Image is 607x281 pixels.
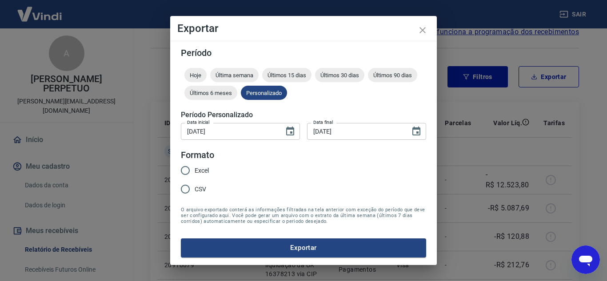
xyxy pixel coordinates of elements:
[368,72,417,79] span: Últimos 90 dias
[177,23,430,34] h4: Exportar
[181,111,426,119] h5: Período Personalizado
[187,119,210,126] label: Data inicial
[241,90,287,96] span: Personalizado
[262,68,311,82] div: Últimos 15 dias
[241,86,287,100] div: Personalizado
[184,72,207,79] span: Hoje
[412,20,433,41] button: close
[368,68,417,82] div: Últimos 90 dias
[281,123,299,140] button: Choose date, selected date is 20 de set de 2025
[181,48,426,57] h5: Período
[184,90,237,96] span: Últimos 6 meses
[181,238,426,257] button: Exportar
[195,166,209,175] span: Excel
[407,123,425,140] button: Choose date, selected date is 22 de set de 2025
[181,149,214,162] legend: Formato
[184,68,207,82] div: Hoje
[195,185,206,194] span: CSV
[262,72,311,79] span: Últimos 15 dias
[571,245,600,274] iframe: Botão para abrir a janela de mensagens
[313,119,333,126] label: Data final
[181,207,426,224] span: O arquivo exportado conterá as informações filtradas na tela anterior com exceção do período que ...
[315,68,364,82] div: Últimos 30 dias
[181,123,278,139] input: DD/MM/YYYY
[315,72,364,79] span: Últimos 30 dias
[307,123,404,139] input: DD/MM/YYYY
[210,72,259,79] span: Última semana
[184,86,237,100] div: Últimos 6 meses
[210,68,259,82] div: Última semana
